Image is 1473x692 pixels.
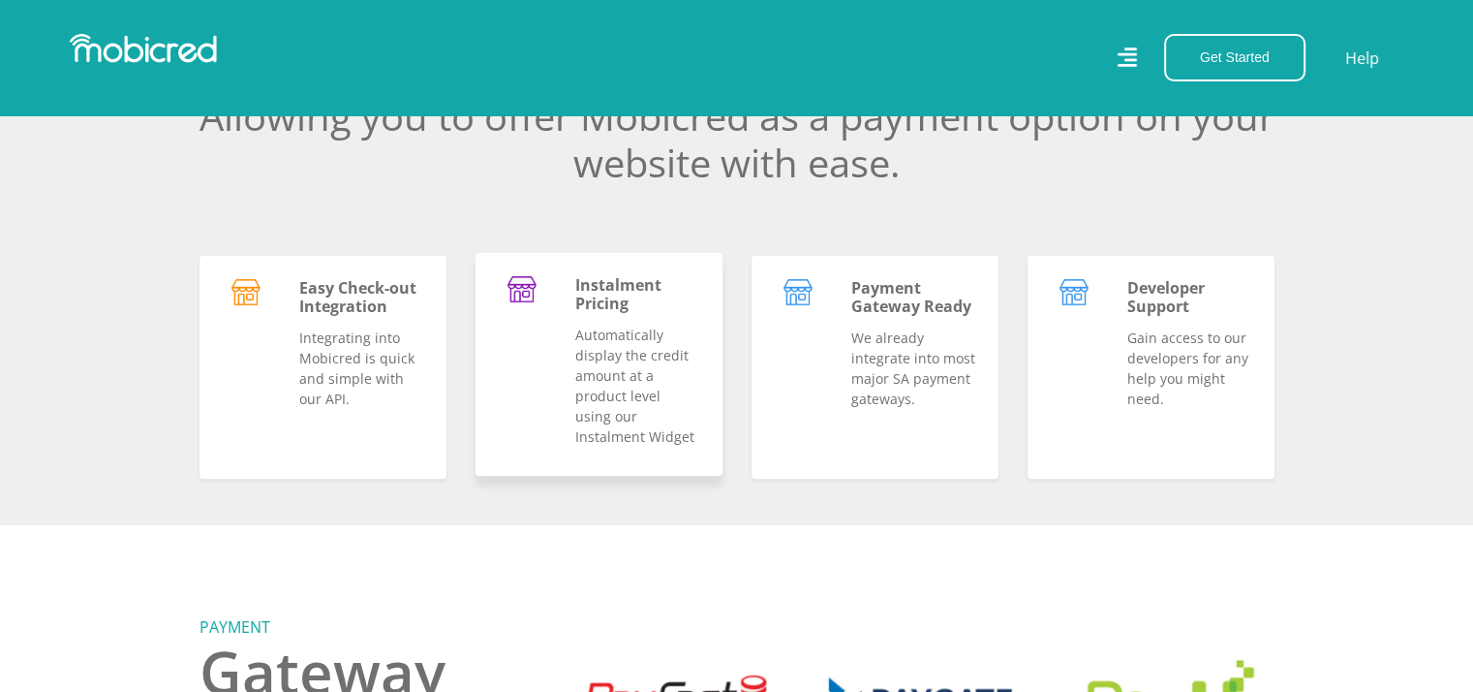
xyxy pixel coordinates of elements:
h5: PAYMENT [199,618,538,637]
h2: Integration into Mobicred is . Allowing you to offer Mobicred as a payment option on your website... [199,47,1274,186]
h5: Developer Support [1126,279,1250,316]
p: We already integrate into most major SA payment gateways. [850,328,974,409]
h5: Instalment Pricing [574,276,698,313]
button: Get Started [1164,34,1305,81]
a: Help [1344,46,1380,71]
p: Gain access to our developers for any help you might need. [1126,328,1250,409]
h5: Payment Gateway Ready [850,279,974,316]
p: Automatically display the credit amount at a product level using our Instalment Widget [574,325,698,447]
h5: Easy Check-out Integration [298,279,422,316]
img: Mobicred [70,34,217,63]
p: Integrating into Mobicred is quick and simple with our API. [298,328,422,409]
